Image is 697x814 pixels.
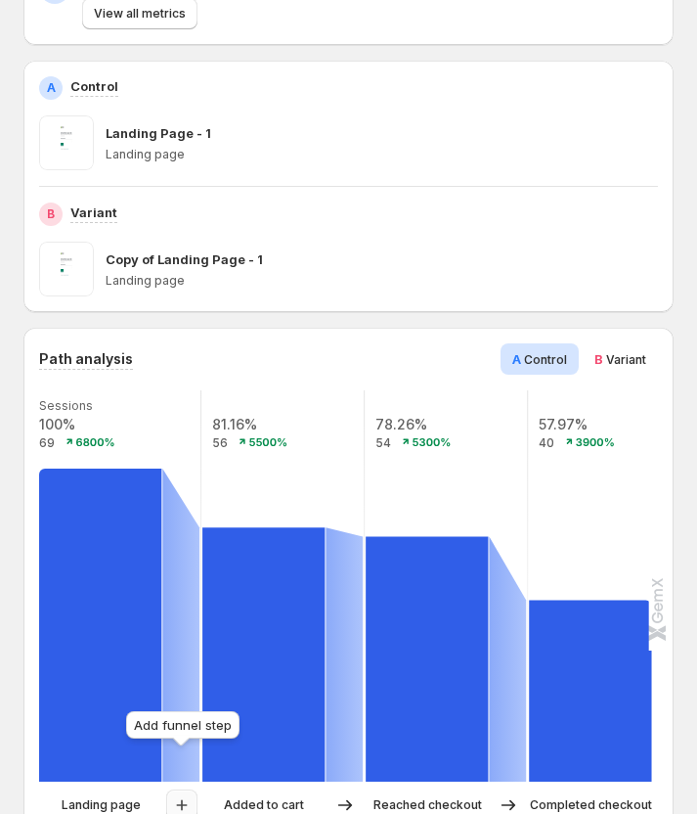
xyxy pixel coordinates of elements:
text: Sessions [39,398,93,413]
p: Variant [70,203,117,222]
p: Control [70,76,118,96]
h2: A [47,80,56,96]
span: B [594,351,603,367]
text: 6800% [76,435,115,449]
text: 69 [39,435,55,450]
p: Landing page [106,273,658,289]
span: Variant [606,352,646,367]
span: Control [524,352,567,367]
text: 100% [39,416,75,432]
text: 54 [375,435,391,450]
p: Landing page [106,147,658,162]
span: View all metrics [94,6,186,22]
text: 81.16% [212,416,257,432]
img: Copy of Landing Page - 1 [39,242,94,296]
span: A [512,351,521,367]
text: 5500% [248,435,287,449]
text: 57.97% [539,416,588,432]
path: Reached checkout: 54 [366,537,488,782]
text: 56 [212,435,228,450]
text: 3900% [576,435,615,449]
text: 5300% [413,435,452,449]
p: Copy of Landing Page - 1 [106,249,263,269]
path: Completed checkout: 40 [529,600,651,782]
path: Added to cart: 56 [202,527,325,782]
p: Landing Page - 1 [106,123,211,143]
h2: B [47,206,55,222]
img: Landing Page - 1 [39,115,94,170]
text: 40 [539,435,554,450]
text: 78.26% [375,416,427,432]
h3: Path analysis [39,349,133,369]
